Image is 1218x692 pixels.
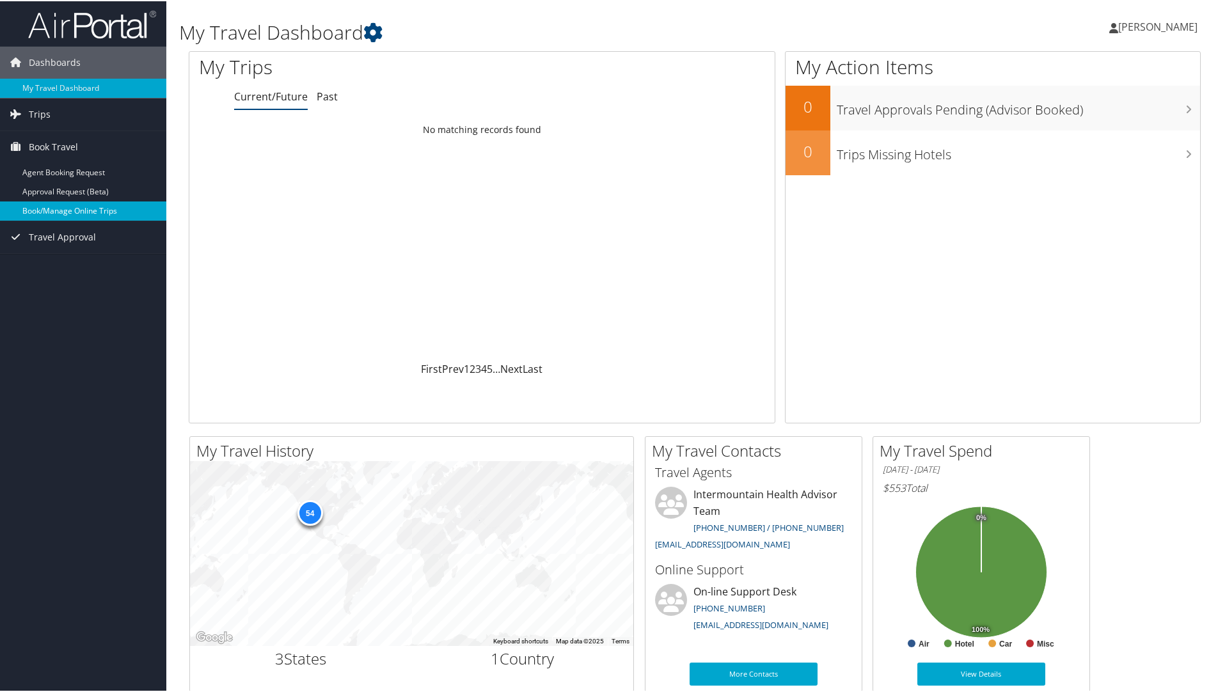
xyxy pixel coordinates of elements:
a: View Details [917,661,1045,684]
a: 2 [470,361,475,375]
h2: Country [422,647,624,668]
h1: My Travel Dashboard [179,18,867,45]
a: 4 [481,361,487,375]
span: 3 [275,647,284,668]
h2: My Travel Spend [880,439,1089,460]
text: Misc [1037,638,1054,647]
h3: Travel Agents [655,462,852,480]
h1: My Trips [199,52,521,79]
a: [PHONE_NUMBER] / [PHONE_NUMBER] [693,521,844,532]
h6: Total [883,480,1080,494]
tspan: 0% [976,513,986,521]
span: 1 [491,647,500,668]
text: Hotel [955,638,974,647]
a: Open this area in Google Maps (opens a new window) [193,628,235,645]
span: $553 [883,480,906,494]
a: Current/Future [234,88,308,102]
span: Trips [29,97,51,129]
a: [PHONE_NUMBER] [693,601,765,613]
a: More Contacts [690,661,818,684]
h2: My Travel History [196,439,633,460]
span: Book Travel [29,130,78,162]
img: airportal-logo.png [28,8,156,38]
a: Last [523,361,542,375]
h3: Travel Approvals Pending (Advisor Booked) [837,93,1200,118]
h2: My Travel Contacts [652,439,862,460]
h2: 0 [786,139,830,161]
a: [PERSON_NAME] [1109,6,1210,45]
a: Past [317,88,338,102]
h1: My Action Items [786,52,1200,79]
h2: 0 [786,95,830,116]
span: [PERSON_NAME] [1118,19,1198,33]
li: Intermountain Health Advisor Team [649,485,858,554]
span: Map data ©2025 [556,636,604,643]
h3: Trips Missing Hotels [837,138,1200,162]
a: 0Travel Approvals Pending (Advisor Booked) [786,84,1200,129]
div: 54 [297,499,322,524]
h3: Online Support [655,560,852,578]
span: Dashboards [29,45,81,77]
a: 0Trips Missing Hotels [786,129,1200,174]
a: 5 [487,361,493,375]
td: No matching records found [189,117,775,140]
button: Keyboard shortcuts [493,636,548,645]
text: Car [999,638,1012,647]
a: 3 [475,361,481,375]
text: Air [919,638,929,647]
a: First [421,361,442,375]
span: Travel Approval [29,220,96,252]
a: Prev [442,361,464,375]
tspan: 100% [972,625,990,633]
a: 1 [464,361,470,375]
span: … [493,361,500,375]
li: On-line Support Desk [649,583,858,635]
a: [EMAIL_ADDRESS][DOMAIN_NAME] [655,537,790,549]
a: Terms (opens in new tab) [612,636,629,643]
h2: States [200,647,402,668]
a: [EMAIL_ADDRESS][DOMAIN_NAME] [693,618,828,629]
img: Google [193,628,235,645]
a: Next [500,361,523,375]
h6: [DATE] - [DATE] [883,462,1080,475]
